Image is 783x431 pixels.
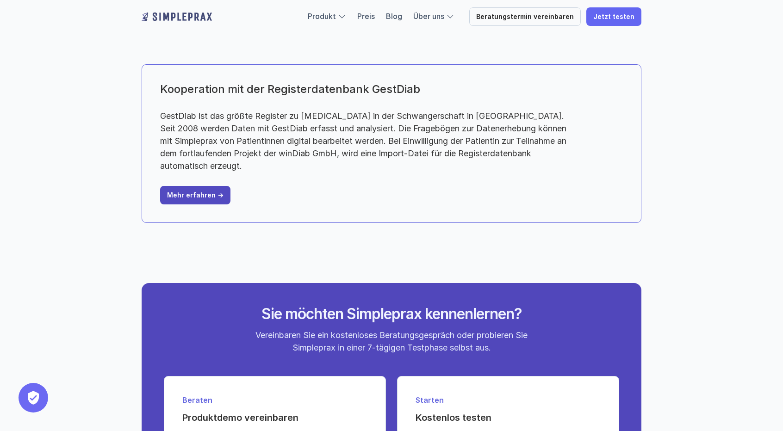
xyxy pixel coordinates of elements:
p: Jetzt testen [593,13,634,21]
p: Starten [416,394,601,406]
a: Blog [386,12,402,21]
a: Beratungstermin vereinbaren [469,7,581,26]
h4: Produktdemo vereinbaren [182,411,367,424]
p: Beratungstermin vereinbaren [476,13,574,21]
a: Preis [357,12,375,21]
a: Mehr erfahren -> [160,186,230,204]
a: Über uns [413,12,444,21]
p: Mehr erfahren -> [167,191,224,199]
a: Produkt [308,12,336,21]
a: Jetzt testen [586,7,641,26]
p: Beraten [182,394,367,406]
p: Vereinbaren Sie ein kostenloses Beratungsgespräch oder probieren Sie Simpleprax in einer 7-tägige... [247,329,536,354]
h3: Kooperation mit der Registerdatenbank GestDiab [160,83,530,96]
h2: Sie möchten Simpleprax kennenlernen? [218,305,565,323]
h4: Kostenlos testen [416,411,601,424]
p: GestDiab ist das größte Register zu [MEDICAL_DATA] in der Schwangerschaft in [GEOGRAPHIC_DATA]. S... [160,110,577,172]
